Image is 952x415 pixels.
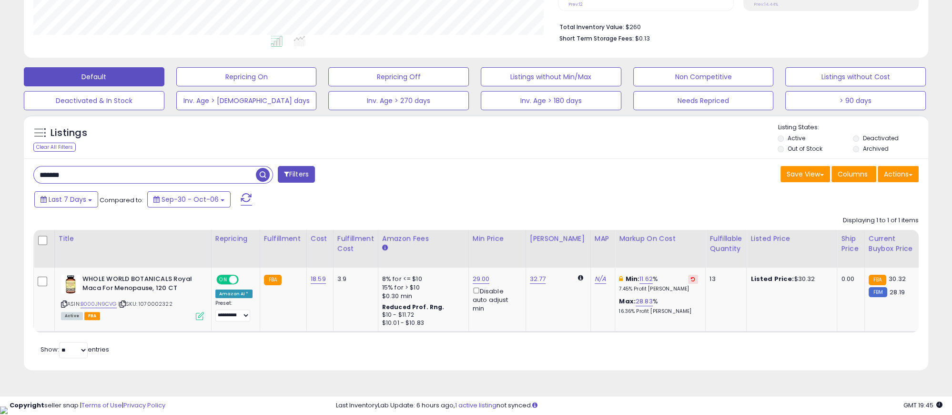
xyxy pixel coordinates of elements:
div: 15% for > $10 [382,283,461,292]
button: Listings without Cost [785,67,926,86]
p: 16.36% Profit [PERSON_NAME] [619,308,698,315]
a: 29.00 [473,274,490,284]
small: Amazon Fees. [382,244,388,252]
button: Last 7 Days [34,191,98,207]
button: Non Competitive [633,67,774,86]
b: Listed Price: [750,274,794,283]
b: Reduced Prof. Rng. [382,303,445,311]
div: Markup on Cost [619,234,701,244]
small: Prev: 14.44% [754,1,778,7]
div: Repricing [215,234,256,244]
a: 1 active listing [455,401,496,410]
strong: Copyright [10,401,44,410]
button: Deactivated & In Stock [24,91,164,110]
button: Filters [278,166,315,183]
span: $0.13 [635,34,650,43]
div: 8% for <= $10 [382,275,461,283]
div: Clear All Filters [33,143,76,152]
span: OFF [237,276,253,284]
div: 0.00 [841,275,857,283]
span: 30.32 [889,274,906,283]
button: Columns [831,166,876,182]
button: > 90 days [785,91,926,110]
div: $0.30 min [382,292,461,301]
div: MAP [595,234,611,244]
button: Listings without Min/Max [481,67,621,86]
button: Repricing Off [328,67,469,86]
button: Inv. Age > [DEMOGRAPHIC_DATA] days [176,91,317,110]
div: 3.9 [337,275,371,283]
span: FBA [84,312,101,320]
small: Prev: 12 [568,1,583,7]
div: Ship Price [841,234,860,254]
a: Privacy Policy [123,401,165,410]
span: 28.19 [890,288,905,297]
div: $30.32 [750,275,830,283]
li: $260 [559,21,911,32]
small: FBA [869,275,886,285]
b: Total Inventory Value: [559,23,624,31]
a: 18.59 [311,274,326,284]
p: 7.45% Profit [PERSON_NAME] [619,286,698,292]
small: FBA [264,275,282,285]
span: ON [217,276,229,284]
div: Cost [311,234,329,244]
button: Actions [878,166,919,182]
button: Needs Repriced [633,91,774,110]
p: Listing States: [778,123,928,132]
span: Compared to: [100,196,143,205]
button: Sep-30 - Oct-06 [147,191,231,207]
div: Fulfillment [264,234,303,244]
button: Inv. Age > 270 days [328,91,469,110]
small: FBM [869,287,887,297]
span: Sep-30 - Oct-06 [162,195,219,204]
h5: Listings [51,126,87,140]
div: $10.01 - $10.83 [382,319,461,327]
div: % [619,297,698,315]
div: Fulfillable Quantity [709,234,742,254]
div: Min Price [473,234,522,244]
label: Archived [863,145,889,153]
a: 11.62 [639,274,653,284]
th: The percentage added to the cost of goods (COGS) that forms the calculator for Min & Max prices. [615,230,706,268]
div: $10 - $11.72 [382,311,461,319]
button: Save View [780,166,830,182]
div: ASIN: [61,275,204,319]
div: Displaying 1 to 1 of 1 items [843,216,919,225]
button: Repricing On [176,67,317,86]
span: All listings currently available for purchase on Amazon [61,312,83,320]
b: Short Term Storage Fees: [559,34,634,42]
button: Default [24,67,164,86]
span: Last 7 Days [49,195,86,204]
div: [PERSON_NAME] [530,234,587,244]
div: Listed Price [750,234,833,244]
div: Current Buybox Price [869,234,918,254]
b: Max: [619,297,636,306]
div: 13 [709,275,739,283]
img: 51K3royDRIL._SL40_.jpg [61,275,80,294]
div: Title [59,234,207,244]
div: Fulfillment Cost [337,234,374,254]
div: Last InventoryLab Update: 6 hours ago, not synced. [336,401,942,410]
a: 32.77 [530,274,546,284]
span: Columns [838,169,868,179]
button: Inv. Age > 180 days [481,91,621,110]
a: 28.83 [636,297,653,306]
div: Amazon Fees [382,234,465,244]
div: Disable auto adjust min [473,286,518,313]
div: seller snap | | [10,401,165,410]
label: Active [788,134,805,142]
b: WHOLE WORLD BOTANICALS Royal Maca For Menopause, 120 CT [82,275,198,295]
div: Amazon AI * [215,290,253,298]
label: Out of Stock [788,145,822,153]
a: Terms of Use [81,401,122,410]
div: Preset: [215,300,253,321]
label: Deactivated [863,134,899,142]
span: 2025-10-14 19:45 GMT [903,401,942,410]
a: N/A [595,274,606,284]
span: Show: entries [41,345,109,354]
span: | SKU: 1070002322 [118,300,172,308]
b: Min: [625,274,639,283]
a: B000JN9CVG [81,300,117,308]
div: % [619,275,698,292]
